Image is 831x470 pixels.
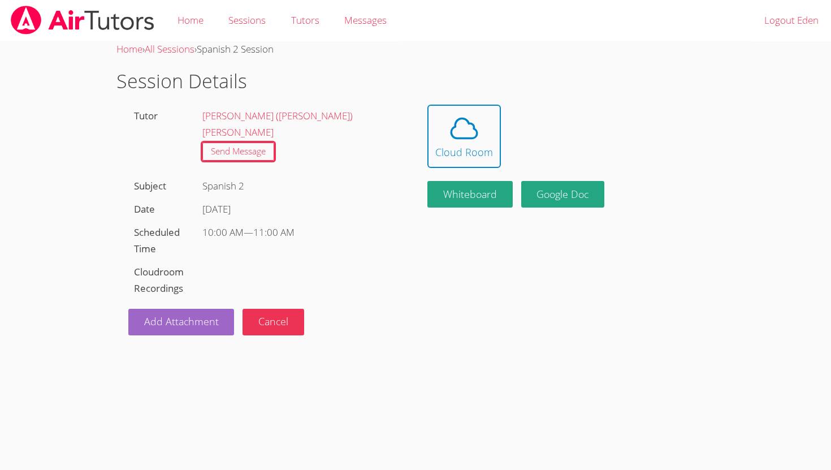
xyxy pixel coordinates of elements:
a: All Sessions [145,42,194,55]
a: Add Attachment [128,309,235,335]
button: Cloud Room [427,105,501,168]
label: Scheduled Time [134,226,180,255]
span: 11:00 AM [253,226,295,239]
label: Tutor [134,109,158,122]
div: Spanish 2 [197,175,404,198]
span: Spanish 2 Session [197,42,274,55]
label: Date [134,202,155,215]
a: Home [116,42,142,55]
img: airtutors_banner-c4298cdbf04f3fff15de1276eac7730deb9818008684d7c2e4769d2f7ddbe033.png [10,6,155,35]
div: Cloud Room [435,144,493,160]
label: Cloudroom Recordings [134,265,184,295]
a: Send Message [202,143,274,161]
div: › › [116,41,715,58]
span: 10:00 AM [202,226,244,239]
h1: Session Details [116,67,715,96]
a: Google Doc [521,181,605,208]
div: [DATE] [202,201,398,218]
span: Messages [344,14,387,27]
label: Subject [134,179,166,192]
a: [PERSON_NAME] ([PERSON_NAME]) [PERSON_NAME] [202,109,353,139]
div: — [202,225,398,241]
button: Cancel [243,309,304,335]
button: Whiteboard [427,181,513,208]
